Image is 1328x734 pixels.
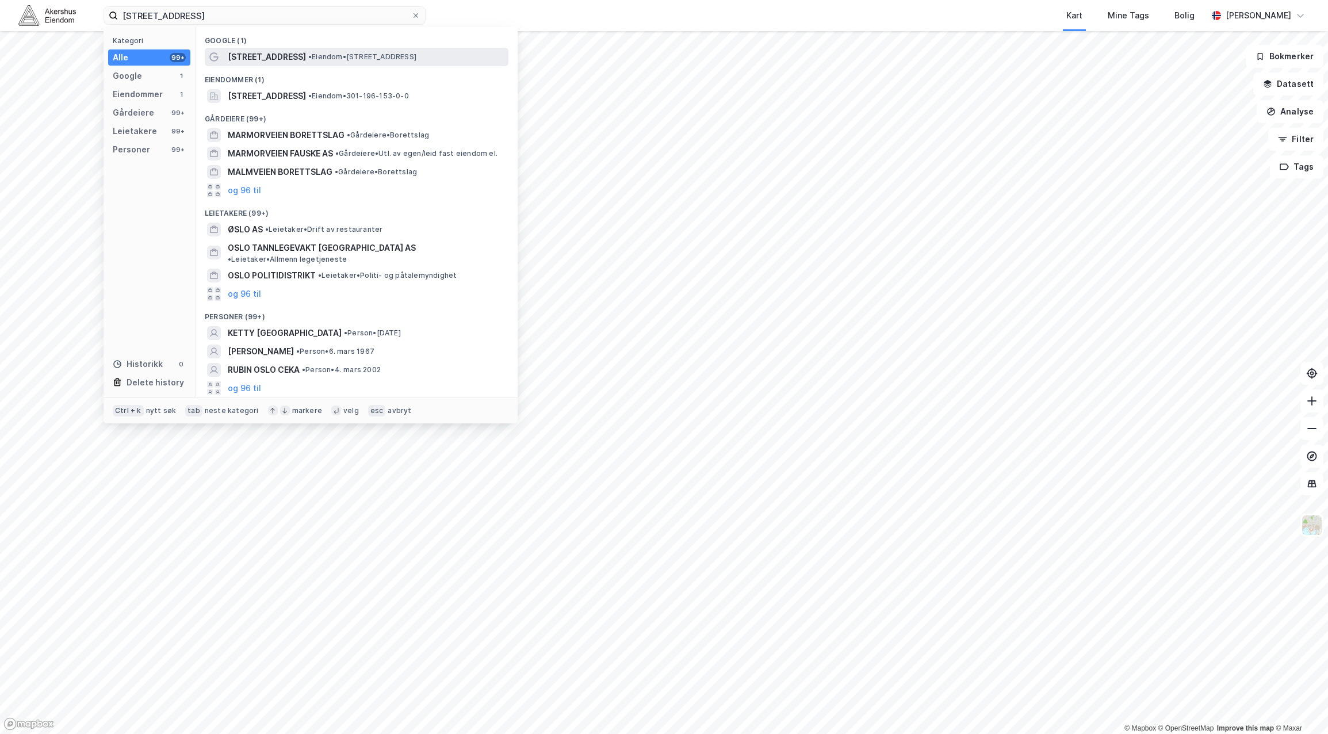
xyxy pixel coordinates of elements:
[228,345,294,358] span: [PERSON_NAME]
[170,145,186,154] div: 99+
[196,200,518,220] div: Leietakere (99+)
[265,225,382,234] span: Leietaker • Drift av restauranter
[146,406,177,415] div: nytt søk
[228,241,416,255] span: OSLO TANNLEGEVAKT [GEOGRAPHIC_DATA] AS
[347,131,350,139] span: •
[228,381,261,395] button: og 96 til
[1124,724,1156,732] a: Mapbox
[196,303,518,324] div: Personer (99+)
[318,271,322,280] span: •
[205,406,259,415] div: neste kategori
[344,328,401,338] span: Person • [DATE]
[228,269,316,282] span: OSLO POLITIDISTRIKT
[1270,679,1328,734] div: Kontrollprogram for chat
[335,149,497,158] span: Gårdeiere • Utl. av egen/leid fast eiendom el.
[228,255,347,264] span: Leietaker • Allmenn legetjeneste
[228,147,333,160] span: MARMORVEIEN FAUSKE AS
[335,149,339,158] span: •
[302,365,305,374] span: •
[228,326,342,340] span: KETTY [GEOGRAPHIC_DATA]
[344,328,347,337] span: •
[228,363,300,377] span: RUBIN OSLO CEKA
[113,69,142,83] div: Google
[177,71,186,81] div: 1
[347,131,429,140] span: Gårdeiere • Borettslag
[113,405,144,416] div: Ctrl + k
[1257,100,1323,123] button: Analyse
[1270,679,1328,734] iframe: Chat Widget
[1174,9,1195,22] div: Bolig
[196,105,518,126] div: Gårdeiere (99+)
[335,167,417,177] span: Gårdeiere • Borettslag
[113,124,157,138] div: Leietakere
[343,406,359,415] div: velg
[228,89,306,103] span: [STREET_ADDRESS]
[196,27,518,48] div: Google (1)
[308,52,416,62] span: Eiendom • [STREET_ADDRESS]
[388,406,411,415] div: avbryt
[113,357,163,371] div: Historikk
[228,165,332,179] span: MALMVEIEN BORETTSLAG
[292,406,322,415] div: markere
[1066,9,1082,22] div: Kart
[3,717,54,731] a: Mapbox homepage
[18,5,76,25] img: akershus-eiendom-logo.9091f326c980b4bce74ccdd9f866810c.svg
[368,405,386,416] div: esc
[113,143,150,156] div: Personer
[113,51,128,64] div: Alle
[296,347,374,356] span: Person • 6. mars 1967
[228,287,261,301] button: og 96 til
[308,52,312,61] span: •
[177,360,186,369] div: 0
[1270,155,1323,178] button: Tags
[1246,45,1323,68] button: Bokmerker
[302,365,381,374] span: Person • 4. mars 2002
[113,106,154,120] div: Gårdeiere
[228,223,263,236] span: ØSLO AS
[228,255,231,263] span: •
[113,36,190,45] div: Kategori
[318,271,457,280] span: Leietaker • Politi- og påtalemyndighet
[170,127,186,136] div: 99+
[308,91,312,100] span: •
[228,128,345,142] span: MARMORVEIEN BORETTSLAG
[1158,724,1214,732] a: OpenStreetMap
[265,225,269,234] span: •
[185,405,202,416] div: tab
[228,50,306,64] span: [STREET_ADDRESS]
[113,87,163,101] div: Eiendommer
[1226,9,1291,22] div: [PERSON_NAME]
[127,376,184,389] div: Delete history
[1217,724,1274,732] a: Improve this map
[335,167,338,176] span: •
[170,53,186,62] div: 99+
[228,183,261,197] button: og 96 til
[1268,128,1323,151] button: Filter
[1108,9,1149,22] div: Mine Tags
[118,7,411,24] input: Søk på adresse, matrikkel, gårdeiere, leietakere eller personer
[177,90,186,99] div: 1
[1253,72,1323,95] button: Datasett
[1301,514,1323,536] img: Z
[170,108,186,117] div: 99+
[308,91,409,101] span: Eiendom • 301-196-153-0-0
[196,66,518,87] div: Eiendommer (1)
[296,347,300,355] span: •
